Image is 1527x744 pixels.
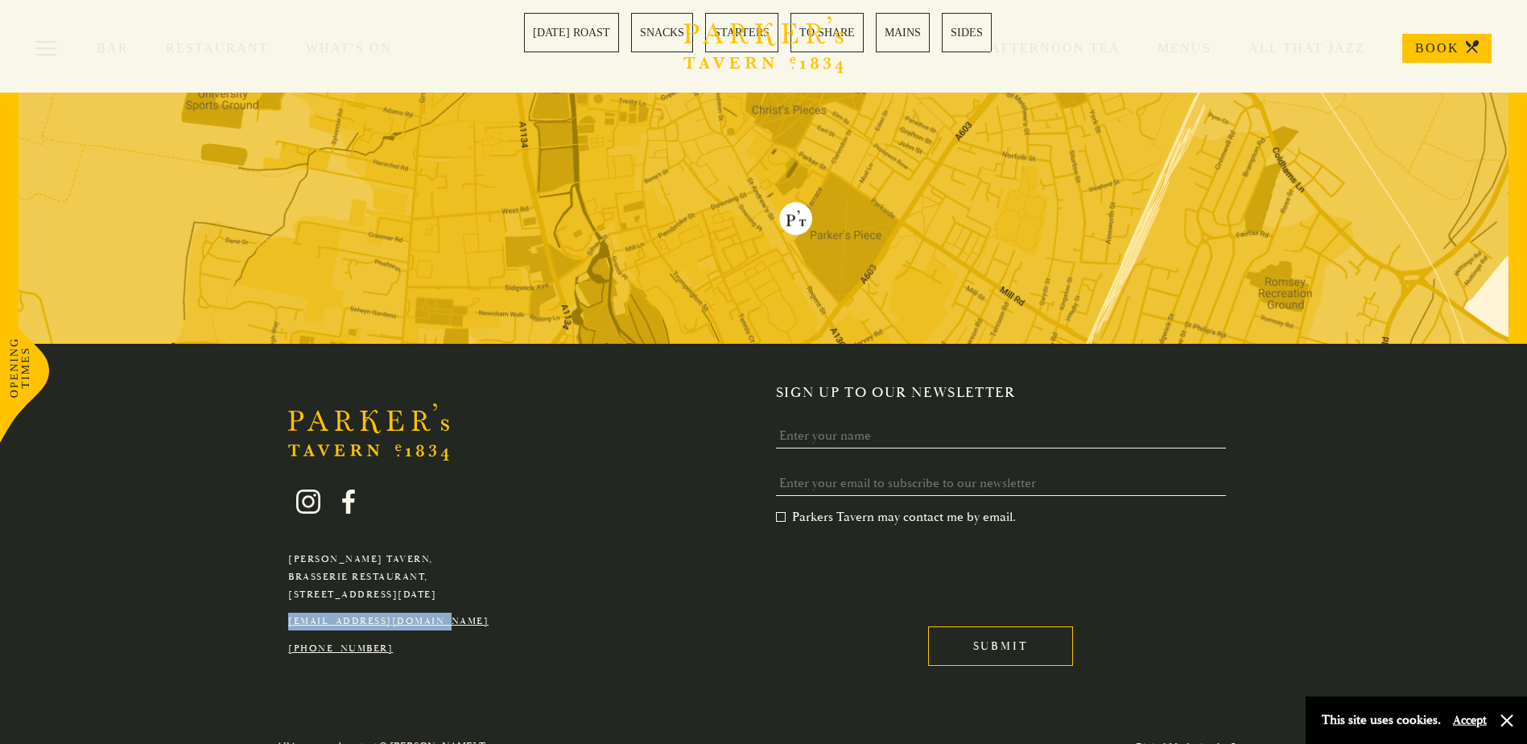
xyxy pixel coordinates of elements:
[1322,709,1441,732] p: This site uses cookies.
[288,643,393,655] a: [PHONE_NUMBER]
[288,551,489,603] p: [PERSON_NAME] Tavern, Brasserie Restaurant, [STREET_ADDRESS][DATE]
[288,615,489,627] a: [EMAIL_ADDRESS][DOMAIN_NAME]
[776,424,1226,448] input: Enter your name
[19,93,1508,344] img: map
[776,471,1226,496] input: Enter your email to subscribe to our newsletter
[776,509,1016,525] label: Parkers Tavern may contact me by email.
[1499,713,1515,729] button: Close and accept
[928,626,1073,666] input: Submit
[776,384,1239,402] h2: Sign up to our newsletter
[1453,713,1487,728] button: Accept
[776,538,1021,601] iframe: reCAPTCHA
